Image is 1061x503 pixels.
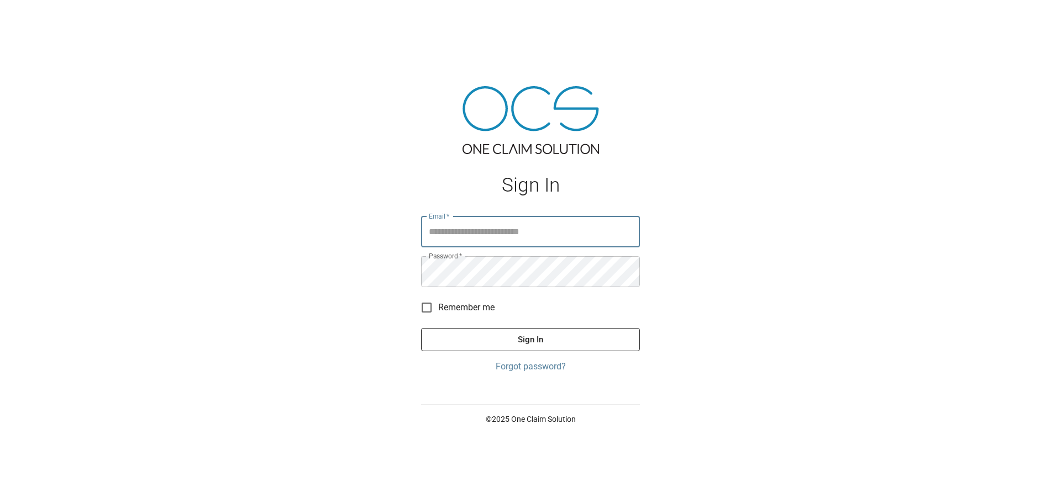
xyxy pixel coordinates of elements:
button: Sign In [421,328,640,351]
a: Forgot password? [421,360,640,373]
img: ocs-logo-white-transparent.png [13,7,57,29]
h1: Sign In [421,174,640,197]
p: © 2025 One Claim Solution [421,414,640,425]
span: Remember me [438,301,495,314]
img: ocs-logo-tra.png [463,86,599,154]
label: Email [429,211,450,221]
label: Password [429,251,462,261]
